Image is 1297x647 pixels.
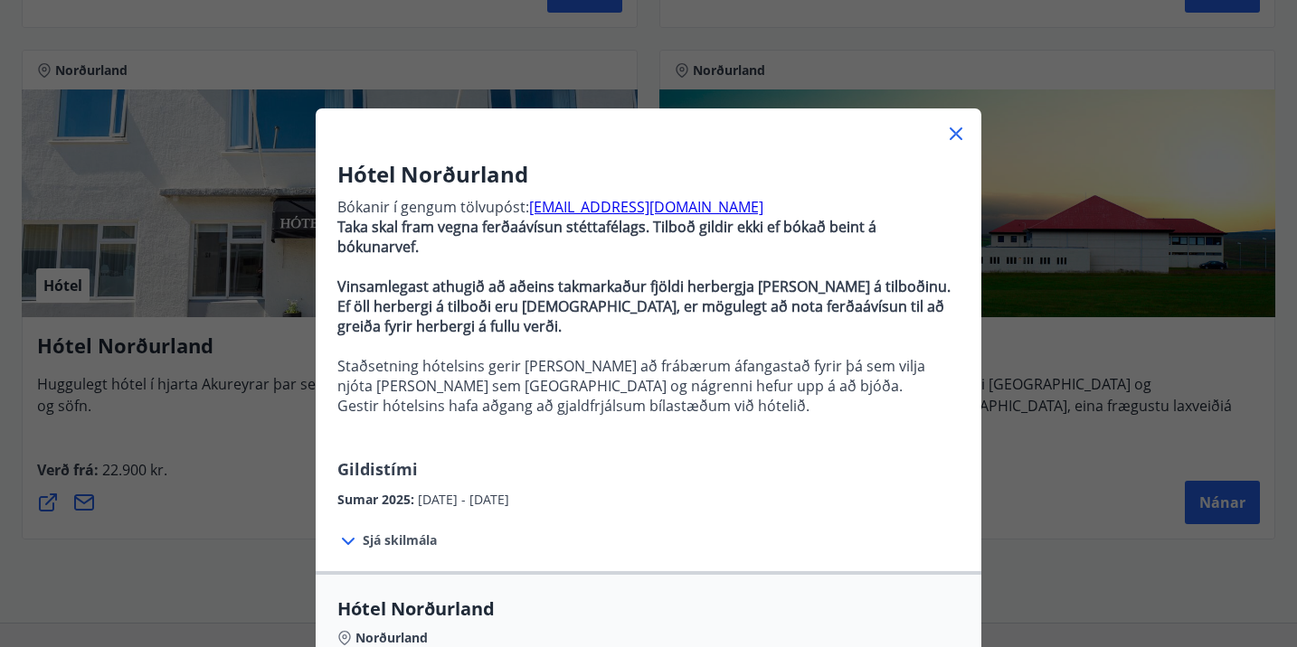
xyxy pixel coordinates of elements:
p: Bókanir í gengum tölvupóst: [337,197,960,217]
p: Staðsetning hótelsins gerir [PERSON_NAME] að frábærum áfangastað fyrir þá sem vilja njóta [PERSON... [337,356,960,396]
span: Norðurland [355,629,428,647]
a: [EMAIL_ADDRESS][DOMAIN_NAME] [529,197,763,217]
p: Gestir hótelsins hafa aðgang að gjaldfrjálsum bílastæðum við hótelið. [337,396,960,416]
span: [DATE] - [DATE] [418,491,509,508]
span: Sjá skilmála [363,531,437,549]
span: Gildistími [337,458,418,480]
strong: Vinsamlegast athugið að aðeins takmarkaður fjöldi herbergja [PERSON_NAME] á tilboðinu. Ef öll her... [337,277,951,336]
span: Sumar 2025 : [337,491,418,508]
strong: Taka skal fram vegna ferðaávísun stéttafélags. Tilboð gildir ekki ef bókað beint á bókunarvef. [337,217,876,257]
span: Hótel Norðurland [337,596,960,622]
h3: Hótel Norðurland [337,159,960,190]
